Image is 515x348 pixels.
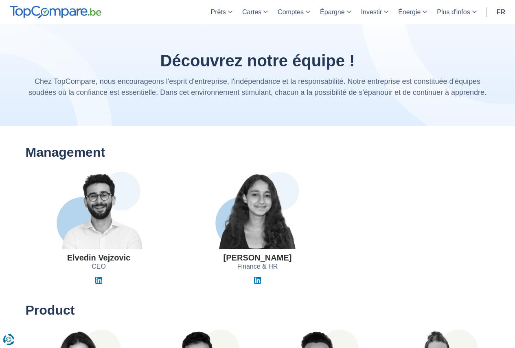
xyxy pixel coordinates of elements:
[254,277,261,284] img: Linkedin Jihane El Khyari
[26,145,490,160] h2: Management
[26,303,490,317] h2: Product
[10,6,101,19] img: TopCompare
[46,172,151,249] img: Elvedin Vejzovic
[26,52,490,70] h1: Découvrez notre équipe !
[224,253,292,262] h3: [PERSON_NAME]
[237,262,278,271] span: Finance & HR
[206,172,309,249] img: Jihane El Khyari
[92,262,106,271] span: CEO
[26,76,490,98] p: Chez TopCompare, nous encourageons l'esprit d'entreprise, l'indépendance et la responsabilité. No...
[67,253,131,262] h3: Elvedin Vejzovic
[95,277,102,284] img: Linkedin Elvedin Vejzovic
